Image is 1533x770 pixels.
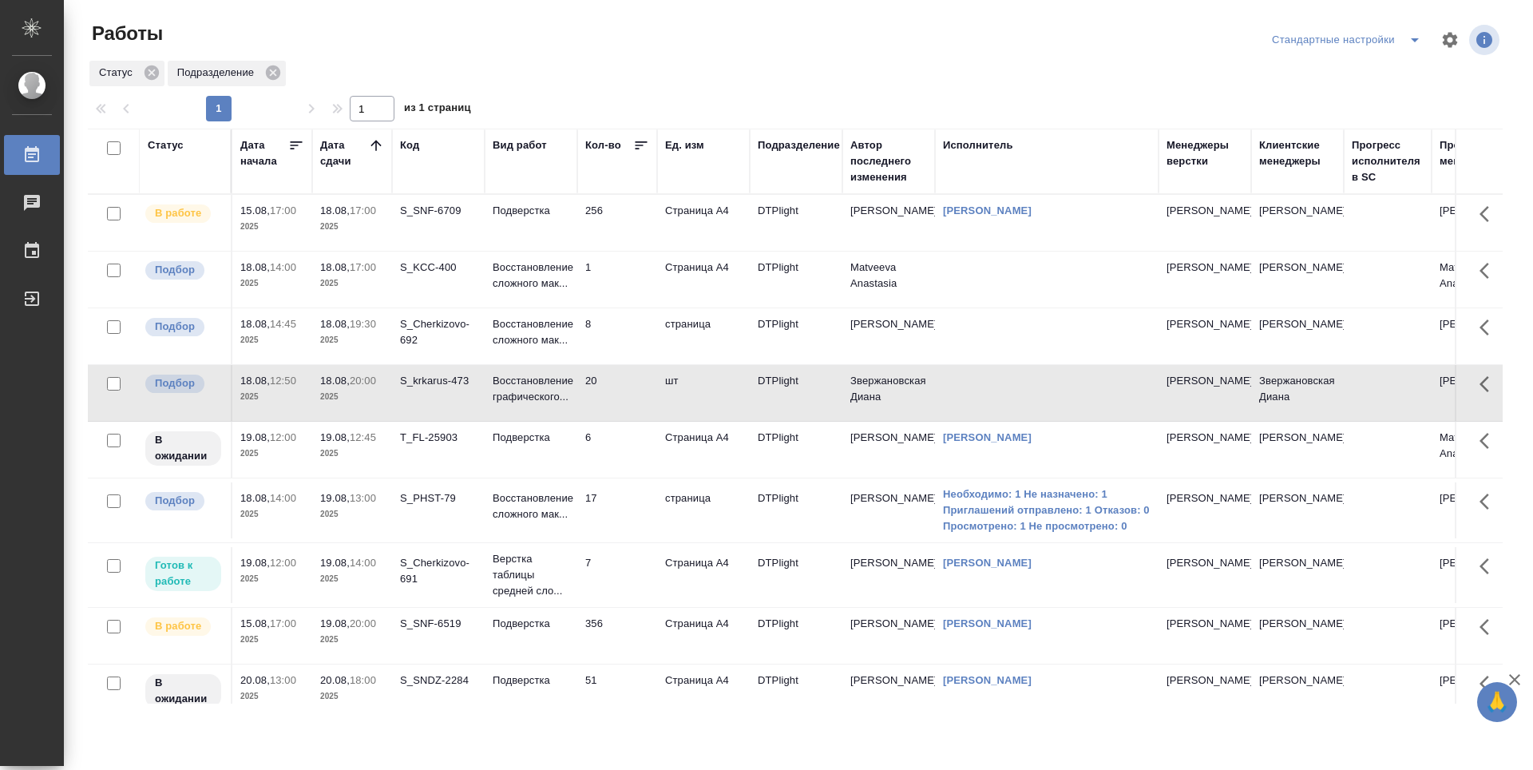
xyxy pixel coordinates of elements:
td: [PERSON_NAME] [1432,308,1524,364]
p: 13:00 [350,492,376,504]
div: Автор последнего изменения [850,137,927,185]
p: [PERSON_NAME] [1167,430,1243,446]
p: [PERSON_NAME] [1167,373,1243,389]
td: [PERSON_NAME] [842,608,935,664]
button: Здесь прячутся важные кнопки [1470,665,1508,703]
p: 17:00 [270,204,296,216]
a: [PERSON_NAME] [943,674,1032,686]
p: 2025 [320,219,384,235]
p: 2025 [320,332,384,348]
td: Matveeva Anastasia [842,252,935,308]
td: DTPlight [750,547,842,603]
p: 20:00 [350,375,376,387]
p: 18.08, [320,204,350,216]
div: Статус [89,61,164,86]
p: [PERSON_NAME] [1167,203,1243,219]
p: В работе [155,205,201,221]
td: DTPlight [750,195,842,251]
td: DTPlight [750,308,842,364]
div: Вид работ [493,137,547,153]
p: Статус [99,65,138,81]
p: Подверстка [493,203,569,219]
div: S_krkarus-473 [400,373,477,389]
p: Подбор [155,262,195,278]
div: Проектные менеджеры [1440,137,1516,169]
div: Дата сдачи [320,137,368,169]
div: S_SNDZ-2284 [400,673,477,689]
td: Звержановская Диана [1251,365,1344,421]
p: [PERSON_NAME] [1167,555,1243,571]
p: 15.08, [240,204,270,216]
button: Здесь прячутся важные кнопки [1470,365,1508,403]
div: Исполнитель может приступить к работе [144,555,223,593]
td: 6 [577,422,657,478]
p: 17:00 [350,204,376,216]
td: [PERSON_NAME] [842,195,935,251]
td: DTPlight [750,482,842,538]
div: Можно подбирать исполнителей [144,373,223,395]
p: 2025 [320,632,384,648]
td: Страница А4 [657,252,750,308]
td: [PERSON_NAME] [1251,252,1344,308]
td: DTPlight [750,665,842,720]
p: Подразделение [177,65,259,81]
p: 12:50 [270,375,296,387]
button: Здесь прячутся важные кнопки [1470,482,1508,521]
p: [PERSON_NAME] [1167,490,1243,506]
p: 19.08, [320,557,350,569]
div: Исполнитель выполняет работу [144,203,223,224]
td: DTPlight [750,608,842,664]
p: В работе [155,618,201,634]
p: Восстановление графического... [493,373,569,405]
td: [PERSON_NAME] [1251,665,1344,720]
a: [PERSON_NAME] [943,204,1032,216]
p: 19.08, [320,431,350,443]
p: Подбор [155,375,195,391]
td: [PERSON_NAME] [842,422,935,478]
div: Код [400,137,419,153]
div: S_PHST-79 [400,490,477,506]
button: Здесь прячутся важные кнопки [1470,547,1508,585]
div: S_Cherkizovo-691 [400,555,477,587]
td: [PERSON_NAME] [842,547,935,603]
button: Здесь прячутся важные кнопки [1470,308,1508,347]
p: Подверстка [493,673,569,689]
div: Кол-во [585,137,621,153]
p: [PERSON_NAME] [1167,673,1243,689]
a: [PERSON_NAME] [943,557,1032,569]
td: [PERSON_NAME] [1251,547,1344,603]
p: 18.08, [240,261,270,273]
p: 20.08, [320,674,350,686]
td: страница [657,308,750,364]
span: из 1 страниц [404,98,471,121]
div: Можно подбирать исполнителей [144,490,223,512]
td: шт [657,365,750,421]
p: 18.08, [320,261,350,273]
div: T_FL-25903 [400,430,477,446]
td: [PERSON_NAME] [1432,365,1524,421]
p: 19.08, [240,557,270,569]
td: Страница А4 [657,195,750,251]
p: 18.08, [320,375,350,387]
td: 256 [577,195,657,251]
td: [PERSON_NAME] [1251,308,1344,364]
td: [PERSON_NAME] [1251,195,1344,251]
p: 12:00 [270,431,296,443]
p: 18.08, [240,492,270,504]
p: 2025 [320,506,384,522]
p: Подбор [155,319,195,335]
p: В ожидании [155,675,212,707]
p: 19.08, [240,431,270,443]
div: Подразделение [168,61,286,86]
p: Подбор [155,493,195,509]
button: Здесь прячутся важные кнопки [1470,252,1508,290]
button: Здесь прячутся важные кнопки [1470,608,1508,646]
div: Статус [148,137,184,153]
td: [PERSON_NAME] [1251,422,1344,478]
td: [PERSON_NAME] [1251,482,1344,538]
div: Исполнитель [943,137,1013,153]
p: 12:45 [350,431,376,443]
button: 🙏 [1477,682,1517,722]
td: Страница А4 [657,422,750,478]
p: 14:00 [350,557,376,569]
